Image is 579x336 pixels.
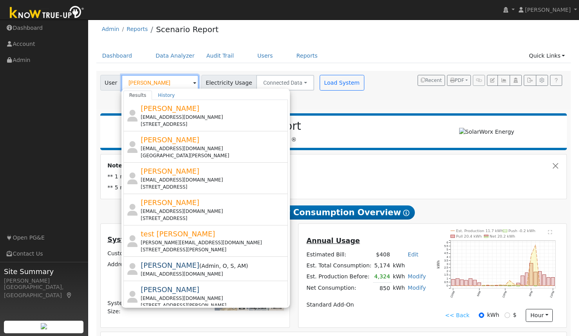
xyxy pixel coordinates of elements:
[141,152,286,159] div: [GEOGRAPHIC_DATA][PERSON_NAME]
[498,75,510,86] button: Multi-Series Graph
[456,234,482,238] text: Pull 20.4 kWh
[141,121,286,128] div: [STREET_ADDRESS]
[509,280,510,281] circle: onclick=""
[201,75,257,91] span: Electricity Usage
[121,75,199,91] input: Select a User
[536,75,548,86] button: Settings
[141,183,286,191] div: [STREET_ADDRESS]
[513,311,517,319] label: $
[500,284,501,285] circle: onclick=""
[408,251,418,258] a: Edit
[305,249,373,260] td: Estimated Bill:
[320,75,364,91] button: Load System
[4,266,84,277] span: Site Summary
[418,75,445,86] button: Recent
[201,49,240,63] a: Audit Trail
[479,312,484,318] input: kWh
[305,260,373,271] td: Est. Total Consumption:
[141,198,199,207] span: [PERSON_NAME]
[522,285,523,286] circle: onclick=""
[141,136,199,144] span: [PERSON_NAME]
[373,271,391,283] td: 4,324
[487,311,499,319] label: kWh
[523,49,571,63] a: Quick Links
[524,75,536,86] button: Export Interval Data
[508,229,536,233] text: Push -0.2 kWh
[234,263,246,269] span: Account Manager
[156,25,219,34] a: Scenario Report
[141,295,286,302] div: [EMAIL_ADDRESS][DOMAIN_NAME]
[123,91,152,100] a: Results
[466,285,467,286] circle: onclick=""
[490,234,515,238] text: Net 20.2 kWh
[373,260,391,271] td: 5,174
[460,280,463,285] rect: onclick=""
[508,285,511,286] rect: onclick=""
[107,162,128,169] strong: Notes:
[495,285,498,286] rect: onclick=""
[96,49,138,63] a: Dashboard
[150,49,201,63] a: Data Analyzer
[141,114,286,121] div: [EMAIL_ADDRESS][DOMAIN_NAME]
[459,128,514,136] img: SolarWorx Energy
[141,230,215,238] span: test [PERSON_NAME]
[530,263,533,285] rect: onclick=""
[447,248,448,251] text: 5
[141,167,199,175] span: [PERSON_NAME]
[527,285,528,286] circle: onclick=""
[66,292,73,298] a: Map
[106,171,561,182] td: ** 1 month with missing consumption data added
[552,285,554,286] circle: onclick=""
[525,7,571,13] span: [PERSON_NAME]
[445,311,469,320] a: << Back
[476,291,481,297] text: 6AM
[305,271,373,283] td: Est. Production Before:
[487,285,489,286] circle: onclick=""
[436,260,440,269] text: kWh
[199,263,248,269] span: ( )
[447,277,448,280] text: 1
[252,49,279,63] a: Users
[490,285,494,286] rect: onclick=""
[408,273,426,280] a: Modify
[306,237,360,245] u: Annual Usage
[141,145,286,152] div: [EMAIL_ADDRESS][DOMAIN_NAME]
[141,302,286,309] div: [STREET_ADDRESS][PERSON_NAME]
[512,285,516,286] rect: onclick=""
[487,75,498,86] button: Edit User
[513,283,514,285] circle: onclick=""
[141,271,286,278] div: [EMAIL_ADDRESS][DOMAIN_NAME]
[6,4,88,22] img: Know True-Up
[227,263,234,269] span: Salesperson
[456,229,503,233] text: Est. Production 11.7 kWh
[373,283,391,294] td: 850
[505,312,510,318] input: $
[106,248,139,259] td: Customer:
[505,285,506,286] circle: onclick=""
[152,91,181,100] a: History
[444,266,448,269] text: 2.5
[539,285,541,286] circle: onclick=""
[473,280,477,286] rect: onclick=""
[408,285,426,291] a: Modify
[447,241,448,243] text: 6
[496,285,497,286] circle: onclick=""
[256,75,314,91] button: Connected Data
[373,249,391,260] td: $408
[102,26,119,32] a: Admin
[461,285,462,286] circle: onclick=""
[510,75,522,86] button: Login As
[141,215,286,222] div: [STREET_ADDRESS]
[305,283,373,294] td: Net Consumption:
[252,205,414,220] span: Energy Consumption Overview
[447,284,448,287] text: 0
[538,271,542,286] rect: onclick=""
[141,246,286,253] div: [STREET_ADDRESS][PERSON_NAME]
[141,104,199,113] span: [PERSON_NAME]
[543,274,546,285] rect: onclick=""
[141,176,286,183] div: [EMAIL_ADDRESS][DOMAIN_NAME]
